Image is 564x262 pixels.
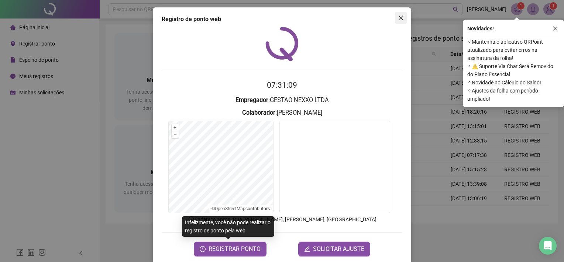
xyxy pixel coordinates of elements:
[467,78,560,87] span: ⚬ Novidade no Cálculo do Saldo!
[553,26,558,31] span: close
[162,215,402,224] p: Endereço aprox. : Rua [PERSON_NAME], [PERSON_NAME], [GEOGRAPHIC_DATA]
[467,24,494,33] span: Novidades !
[215,206,245,211] a: OpenStreetMap
[298,242,370,256] button: editSOLICITAR AJUSTE
[313,245,364,253] span: SOLICITAR AJUSTE
[242,109,275,116] strong: Colaborador
[395,12,407,24] button: Close
[200,246,206,252] span: clock-circle
[172,131,179,138] button: –
[172,124,179,131] button: +
[467,87,560,103] span: ⚬ Ajustes da folha com período ampliado!
[265,27,299,61] img: QRPoint
[211,206,271,211] li: © contributors.
[267,81,297,90] time: 07:31:09
[467,38,560,62] span: ⚬ Mantenha o aplicativo QRPoint atualizado para evitar erros na assinatura da folha!
[162,15,402,24] div: Registro de ponto web
[398,15,404,21] span: close
[304,246,310,252] span: edit
[162,108,402,118] h3: : [PERSON_NAME]
[162,95,402,105] h3: : GESTAO NEXXO LTDA
[539,237,557,255] div: Open Intercom Messenger
[467,62,560,78] span: ⚬ ⚠️ Suporte Via Chat Será Removido do Plano Essencial
[235,97,268,104] strong: Empregador
[182,216,274,237] div: Infelizmente, você não pode realizar o registro de ponto pela web
[194,242,266,256] button: REGISTRAR PONTO
[209,245,261,253] span: REGISTRAR PONTO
